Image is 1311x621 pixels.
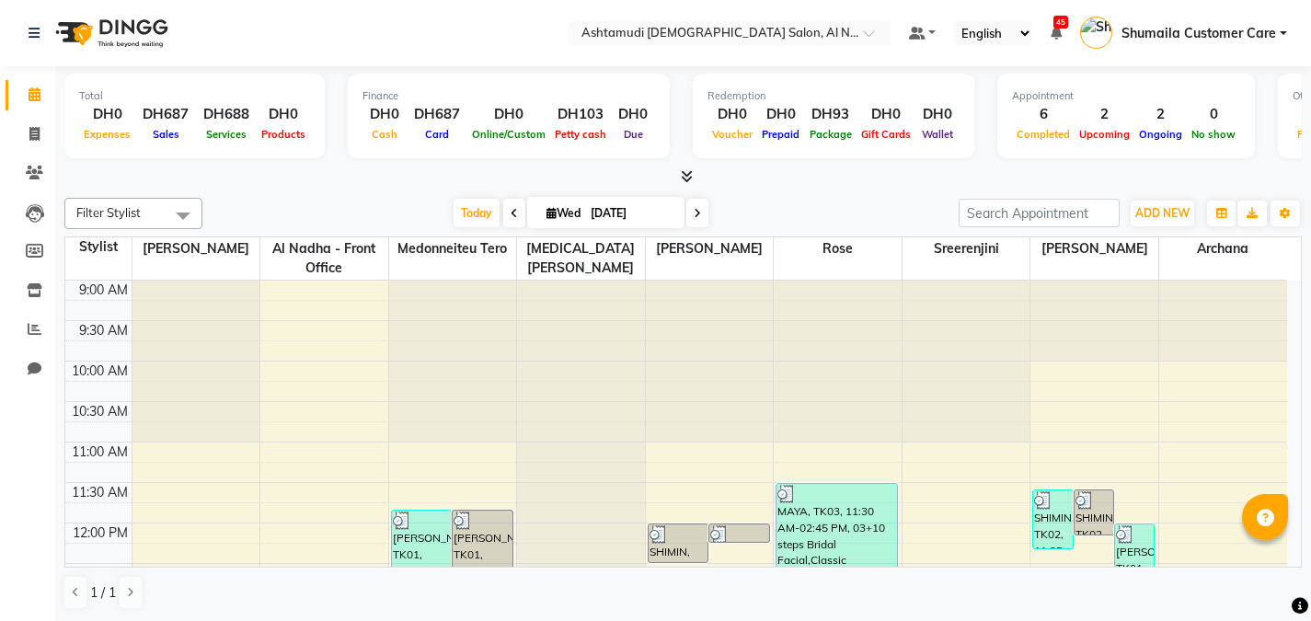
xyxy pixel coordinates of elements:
a: 45 [1051,25,1062,41]
input: 2025-09-03 [585,200,677,227]
div: DH687 [407,104,467,125]
span: [MEDICAL_DATA][PERSON_NAME] [517,237,645,280]
div: DH0 [611,104,655,125]
span: Wallet [917,128,958,141]
div: 11:00 AM [68,443,132,462]
span: No show [1187,128,1240,141]
span: Medonneiteu Tero [389,237,517,260]
img: logo [47,7,173,59]
span: Al Nadha - Front Office [260,237,388,280]
div: [PERSON_NAME], TK01, 11:50 AM-12:40 PM, Wash & Blow Dry - Medium hair [392,511,452,575]
span: Filter Stylist [76,205,141,220]
span: Upcoming [1075,128,1134,141]
div: SHIMIN, TK02, 12:00 PM-12:30 PM, Gel Polish Only [649,524,708,562]
div: DH103 [550,104,611,125]
button: ADD NEW [1131,201,1194,226]
div: DH0 [362,104,407,125]
span: Gift Cards [857,128,915,141]
span: Sreerenjini [903,237,1030,260]
div: Finance [362,88,655,104]
div: DH93 [804,104,857,125]
span: Completed [1012,128,1075,141]
span: [PERSON_NAME] [1030,237,1158,260]
span: Archana [1159,237,1287,260]
div: DH0 [915,104,960,125]
span: Wed [542,206,585,220]
div: 11:30 AM [68,483,132,502]
div: DH0 [857,104,915,125]
div: 10:00 AM [68,362,132,381]
div: DH687 [135,104,196,125]
div: SHIMIN, TK02, 11:35 AM-12:10 PM, Clean Up [1075,490,1113,535]
span: 1 / 1 [90,583,116,603]
span: Rose [774,237,902,260]
img: Shumaila Customer Care [1080,17,1112,49]
div: 10:30 AM [68,402,132,421]
div: DH0 [257,104,310,125]
div: Redemption [707,88,960,104]
span: [PERSON_NAME] [646,237,774,260]
div: 2 [1075,104,1134,125]
div: 2 [1134,104,1187,125]
span: Package [805,128,857,141]
div: [PERSON_NAME], TK01, 12:00 PM-01:10 PM, Saree Draping [1115,524,1154,615]
span: Online/Custom [467,128,550,141]
span: Today [454,199,500,227]
span: Products [257,128,310,141]
div: DH0 [757,104,804,125]
div: DH0 [467,104,550,125]
div: SHIMIN, TK02, 11:35 AM-12:20 PM, Pearl Facial [1033,490,1072,548]
div: DH0 [707,104,757,125]
span: Card [420,128,454,141]
div: 6 [1012,104,1075,125]
span: Cash [367,128,402,141]
span: Sales [148,128,184,141]
div: Stylist [65,237,132,257]
span: Voucher [707,128,757,141]
div: 9:00 AM [75,281,132,300]
div: SHIMIN, TK02, 12:00 PM-12:15 PM, Gel polish Removal [709,524,769,542]
div: 9:30 AM [75,321,132,340]
div: 12:30 PM [69,564,132,583]
div: 0 [1187,104,1240,125]
span: Due [619,128,648,141]
div: Appointment [1012,88,1240,104]
div: DH688 [196,104,257,125]
span: [PERSON_NAME] [132,237,260,260]
span: Shumaila Customer Care [1121,24,1276,43]
div: 12:00 PM [69,523,132,543]
span: Services [201,128,251,141]
span: Expenses [79,128,135,141]
span: Ongoing [1134,128,1187,141]
span: 45 [1053,16,1068,29]
span: ADD NEW [1135,206,1190,220]
div: DH0 [79,104,135,125]
span: Prepaid [757,128,804,141]
input: Search Appointment [959,199,1120,227]
div: Total [79,88,310,104]
span: Petty cash [550,128,611,141]
div: [PERSON_NAME], TK01, 11:50 AM-12:40 PM, Weaves, Curls, Ceramic iron Styling Medium [453,511,512,575]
